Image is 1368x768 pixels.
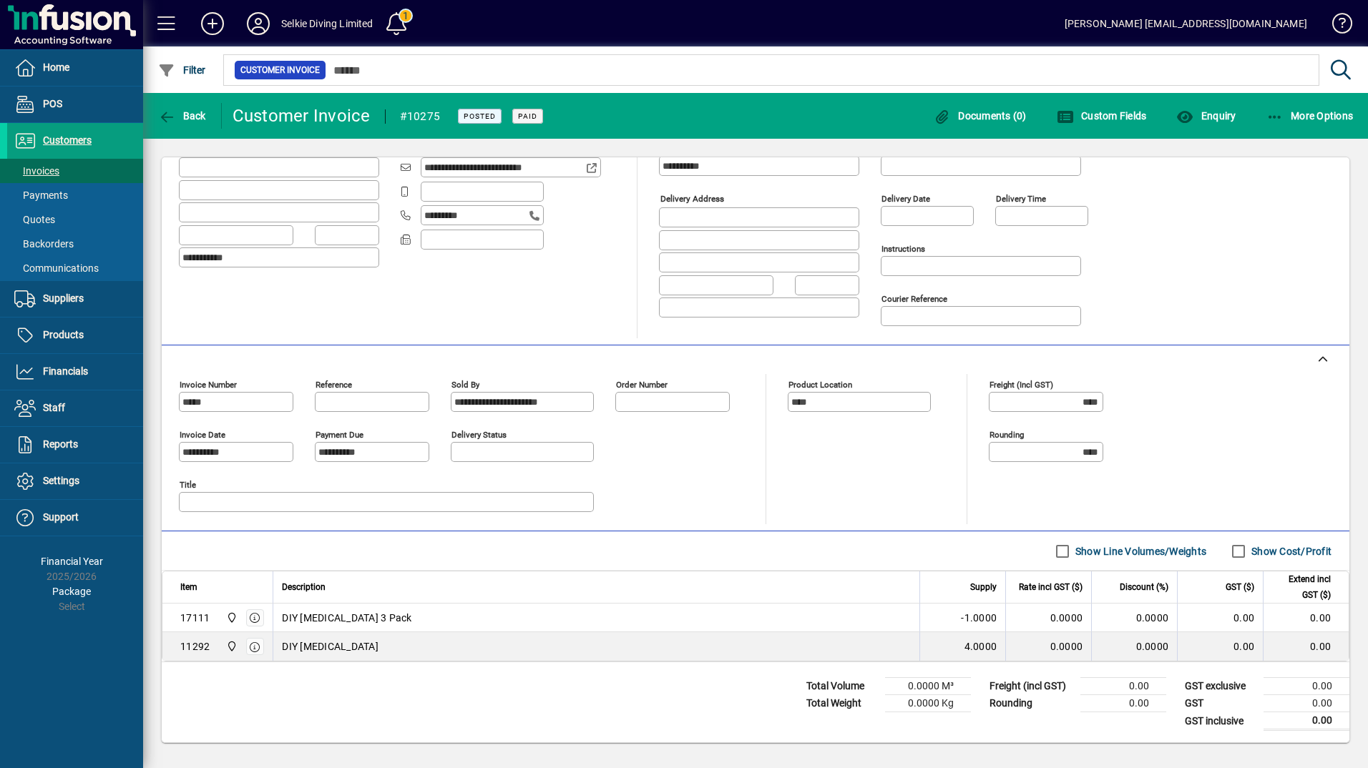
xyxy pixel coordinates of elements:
[180,579,197,595] span: Item
[799,695,885,712] td: Total Weight
[1120,579,1168,595] span: Discount (%)
[1173,103,1239,129] button: Enquiry
[464,112,496,121] span: Posted
[7,463,143,499] a: Settings
[14,165,59,177] span: Invoices
[1176,110,1236,122] span: Enquiry
[1091,604,1177,632] td: 0.0000
[400,105,441,128] div: #10275
[7,354,143,390] a: Financials
[7,256,143,280] a: Communications
[1080,678,1166,695] td: 0.00
[1065,12,1307,35] div: [PERSON_NAME] [EMAIL_ADDRESS][DOMAIN_NAME]
[881,294,947,304] mat-label: Courier Reference
[43,475,79,486] span: Settings
[1264,695,1349,712] td: 0.00
[7,87,143,122] a: POS
[14,214,55,225] span: Quotes
[281,12,373,35] div: Selkie Diving Limited
[970,579,997,595] span: Supply
[316,380,352,390] mat-label: Reference
[190,11,235,36] button: Add
[1178,678,1264,695] td: GST exclusive
[180,480,196,490] mat-label: Title
[223,610,239,626] span: Shop
[1073,544,1206,558] label: Show Line Volumes/Weights
[799,678,885,695] td: Total Volume
[518,112,537,121] span: Paid
[1263,632,1349,661] td: 0.00
[316,430,363,440] mat-label: Payment due
[1263,103,1357,129] button: More Options
[158,110,206,122] span: Back
[451,380,479,390] mat-label: Sold by
[43,329,84,340] span: Products
[990,380,1053,390] mat-label: Freight (incl GST)
[1263,604,1349,632] td: 0.00
[282,611,411,625] span: DIY [MEDICAL_DATA] 3 Pack
[43,61,69,73] span: Home
[885,695,971,712] td: 0.0000 Kg
[1226,579,1254,595] span: GST ($)
[43,134,92,146] span: Customers
[7,159,143,183] a: Invoices
[223,639,239,654] span: Shop
[41,556,103,567] span: Financial Year
[155,103,210,129] button: Back
[961,611,997,625] span: -1.0000
[1015,611,1083,625] div: 0.0000
[7,390,143,426] a: Staff
[180,639,210,654] div: 11292
[7,500,143,536] a: Support
[1266,110,1354,122] span: More Options
[7,50,143,86] a: Home
[788,380,852,390] mat-label: Product location
[990,430,1024,440] mat-label: Rounding
[1321,3,1350,49] a: Knowledge Base
[240,63,320,77] span: Customer Invoice
[43,98,62,109] span: POS
[14,238,74,250] span: Backorders
[43,402,65,413] span: Staff
[14,189,68,201] span: Payments
[155,57,210,83] button: Filter
[43,365,88,377] span: Financials
[43,292,84,304] span: Suppliers
[14,262,99,274] span: Communications
[885,678,971,695] td: 0.0000 M³
[982,695,1080,712] td: Rounding
[180,380,237,390] mat-label: Invoice number
[43,511,79,523] span: Support
[43,438,78,450] span: Reports
[982,678,1080,695] td: Freight (incl GST)
[1080,695,1166,712] td: 0.00
[930,103,1030,129] button: Documents (0)
[1057,110,1147,122] span: Custom Fields
[180,430,225,440] mat-label: Invoice date
[881,244,925,254] mat-label: Instructions
[7,427,143,463] a: Reports
[282,579,326,595] span: Description
[964,639,997,654] span: 4.0000
[881,194,930,204] mat-label: Delivery date
[1178,695,1264,712] td: GST
[1015,639,1083,654] div: 0.0000
[7,281,143,317] a: Suppliers
[996,194,1046,204] mat-label: Delivery time
[143,103,222,129] app-page-header-button: Back
[1091,632,1177,661] td: 0.0000
[180,611,210,625] div: 17111
[7,207,143,232] a: Quotes
[52,586,91,597] span: Package
[158,64,206,76] span: Filter
[282,639,378,654] span: DIY [MEDICAL_DATA]
[1178,712,1264,730] td: GST inclusive
[1177,604,1263,632] td: 0.00
[1053,103,1150,129] button: Custom Fields
[1264,712,1349,730] td: 0.00
[1249,544,1332,558] label: Show Cost/Profit
[7,317,143,353] a: Products
[934,110,1027,122] span: Documents (0)
[1264,678,1349,695] td: 0.00
[7,183,143,207] a: Payments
